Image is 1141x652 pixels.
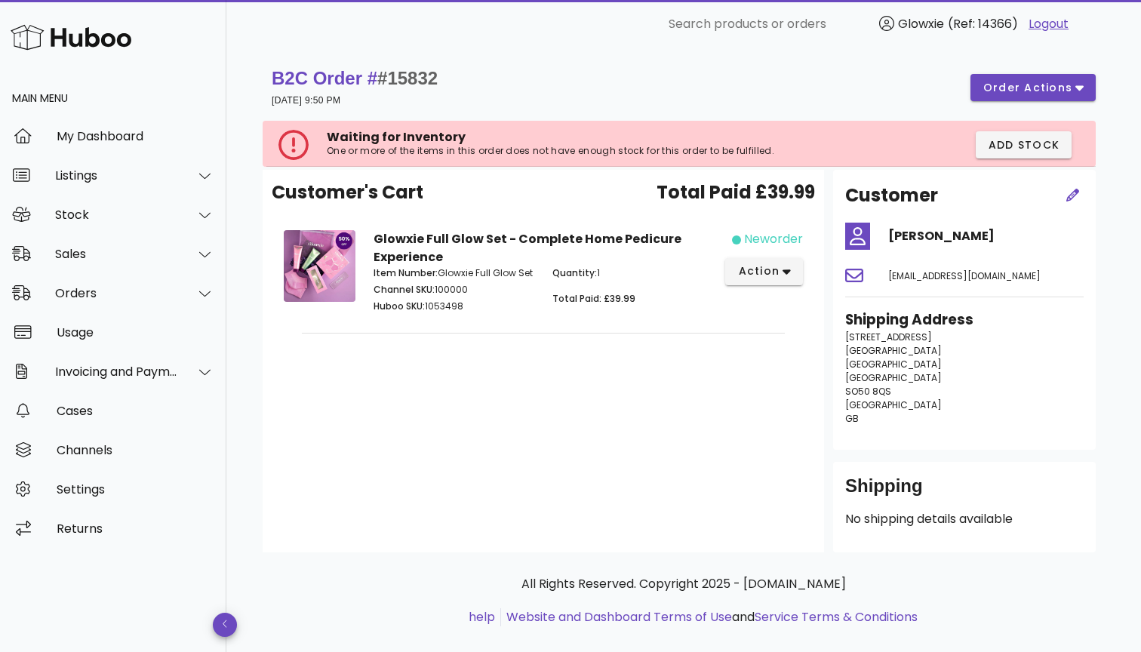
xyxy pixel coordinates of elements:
[552,292,635,305] span: Total Paid: £39.99
[845,344,942,357] span: [GEOGRAPHIC_DATA]
[845,182,938,209] h2: Customer
[888,269,1041,282] span: [EMAIL_ADDRESS][DOMAIN_NAME]
[374,283,435,296] span: Channel SKU:
[845,398,942,411] span: [GEOGRAPHIC_DATA]
[57,443,214,457] div: Channels
[552,266,597,279] span: Quantity:
[55,208,178,222] div: Stock
[374,300,425,312] span: Huboo SKU:
[845,371,942,384] span: [GEOGRAPHIC_DATA]
[970,74,1096,101] button: order actions
[284,230,355,302] img: Product Image
[272,95,340,106] small: [DATE] 9:50 PM
[898,15,944,32] span: Glowxie
[657,179,815,206] span: Total Paid £39.99
[501,608,918,626] li: and
[275,575,1093,593] p: All Rights Reserved. Copyright 2025 - [DOMAIN_NAME]
[55,168,178,183] div: Listings
[57,482,214,497] div: Settings
[374,230,681,266] strong: Glowxie Full Glow Set - Complete Home Pedicure Experience
[272,179,423,206] span: Customer's Cart
[988,137,1060,153] span: Add Stock
[55,286,178,300] div: Orders
[845,510,1084,528] p: No shipping details available
[469,608,495,626] a: help
[55,364,178,379] div: Invoicing and Payments
[374,266,438,279] span: Item Number:
[272,68,438,88] strong: B2C Order #
[845,331,932,343] span: [STREET_ADDRESS]
[737,263,780,279] span: action
[374,300,534,313] p: 1053498
[983,80,1073,96] span: order actions
[11,21,131,54] img: Huboo Logo
[725,258,803,285] button: action
[755,608,918,626] a: Service Terms & Conditions
[845,385,891,398] span: SO50 8QS
[377,68,438,88] span: #15832
[327,128,466,146] span: Waiting for Inventory
[744,230,803,248] div: neworder
[57,404,214,418] div: Cases
[374,283,534,297] p: 100000
[57,325,214,340] div: Usage
[845,412,859,425] span: GB
[845,309,1084,331] h3: Shipping Address
[1029,15,1069,33] a: Logout
[888,227,1084,245] h4: [PERSON_NAME]
[374,266,534,280] p: Glowxie Full Glow Set
[506,608,732,626] a: Website and Dashboard Terms of Use
[948,15,1018,32] span: (Ref: 14366)
[845,358,942,371] span: [GEOGRAPHIC_DATA]
[55,247,178,261] div: Sales
[57,129,214,143] div: My Dashboard
[552,266,713,280] p: 1
[57,521,214,536] div: Returns
[976,131,1072,158] button: Add Stock
[845,474,1084,510] div: Shipping
[327,145,838,157] p: One or more of the items in this order does not have enough stock for this order to be fulfilled.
